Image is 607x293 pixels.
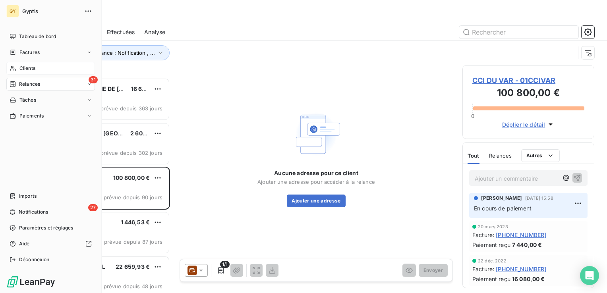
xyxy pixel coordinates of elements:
span: prévue depuis 302 jours [101,150,162,156]
span: Ajouter une adresse pour accéder à la relance [257,179,375,185]
span: Déconnexion [19,256,50,263]
span: Relances [19,81,40,88]
span: Gyptis [22,8,79,14]
img: Empty state [291,109,342,160]
span: Déplier le détail [502,120,545,129]
span: Tâches [19,96,36,104]
span: 27 [88,204,98,211]
span: [PERSON_NAME] [481,195,522,202]
span: Tout [468,152,479,159]
span: Imports [19,193,37,200]
span: Analyse [144,28,165,36]
img: Logo LeanPay [6,276,56,288]
span: Clients [19,65,35,72]
button: Niveau de relance : Notification , ... [56,45,170,60]
span: Facture : [472,265,494,273]
button: Autres [521,149,560,162]
span: Notifications [19,208,48,216]
span: 7 440,00 € [512,241,542,249]
span: prévue depuis 363 jours [101,105,162,112]
span: Paiement reçu [472,275,510,283]
div: Open Intercom Messenger [580,266,599,285]
span: [PHONE_NUMBER] [496,265,546,273]
span: PORT AUTONOME DE [GEOGRAPHIC_DATA] [56,85,176,92]
span: 22 659,93 € [116,263,150,270]
span: Relances [489,152,512,159]
span: Facture : [472,231,494,239]
span: CCI DU VAR - 01CCIVAR [472,75,584,86]
input: Rechercher [459,26,578,39]
span: prévue depuis 87 jours [104,239,162,245]
span: prévue depuis 90 jours [104,194,162,200]
span: Aucune adresse pour ce client [274,169,358,177]
span: Paiement reçu [472,241,510,249]
span: [DATE] 15:58 [525,196,553,200]
span: Niveau de relance : Notification , ... [68,50,155,56]
span: Paramètres et réglages [19,224,73,231]
span: 2 600,00 € [130,130,161,137]
span: 16 600,00 € [131,85,164,92]
span: 1/1 [220,261,230,268]
span: Effectuées [107,28,135,36]
span: 100 800,00 € [113,174,150,181]
span: 22 déc. 2022 [478,258,506,263]
h3: 100 800,00 € [472,86,584,102]
button: Déplier le détail [500,120,557,129]
span: 16 080,00 € [512,275,545,283]
span: Aide [19,240,30,247]
span: 1 446,53 € [121,219,150,226]
div: grid [38,78,170,293]
span: 0 [471,113,474,119]
span: [PHONE_NUMBER] [496,231,546,239]
a: Aide [6,237,95,250]
span: 31 [89,76,98,83]
span: 20 mars 2023 [478,224,508,229]
div: GY [6,5,19,17]
span: prévue depuis 48 jours [104,283,162,289]
span: Tableau de bord [19,33,56,40]
span: Paiements [19,112,44,120]
span: En cours de paiement [474,205,532,212]
span: Factures [19,49,40,56]
button: Ajouter une adresse [287,195,345,207]
button: Envoyer [419,264,448,277]
span: CLIENTS DIVERS [GEOGRAPHIC_DATA] [56,130,162,137]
